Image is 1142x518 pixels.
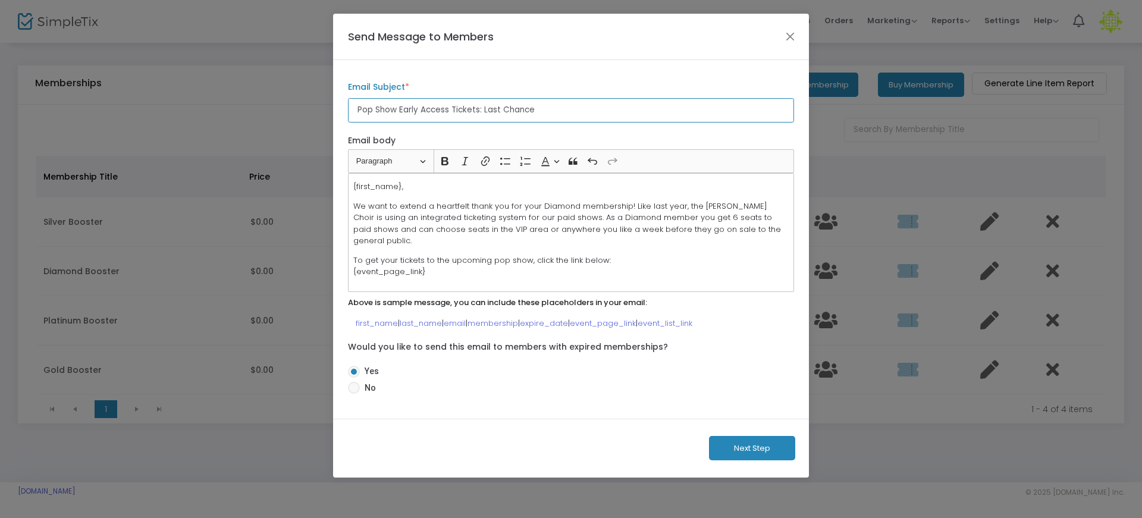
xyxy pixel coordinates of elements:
a: expire_date [520,318,568,329]
a: email [444,318,466,329]
a: last_name [400,318,442,329]
a: event_list_link [638,318,692,329]
button: Paragraph [351,152,431,171]
div: Rich Text Editor, main [348,173,794,292]
label: Email body [348,134,794,147]
button: Close [783,29,798,44]
label: Would you like to send this email to members with expired memberships? [348,341,794,353]
div: Editor toolbar [348,149,794,173]
button: Next Step [709,436,795,460]
a: membership [468,318,518,329]
h6: Above is sample message, you can include these placeholders in your email: [348,298,794,307]
div: | | | | | | [350,318,800,329]
p: We want to extend a heartfelt thank you for your Diamond membership! Like last year, the [PERSON_... [353,200,789,247]
a: event_page_link [570,318,636,329]
p: {first_name}, [353,181,789,193]
span: Paragraph [356,154,418,168]
p: To get your tickets to the upcoming pop show, click the link below: {event_page_link} [353,255,789,278]
input: Enter Email Subject [348,98,794,123]
h4: Send Message to Members [348,29,494,45]
a: first_name [356,318,398,329]
span: No [360,382,376,394]
label: Email Subject [348,81,794,93]
span: Yes [360,365,379,378]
